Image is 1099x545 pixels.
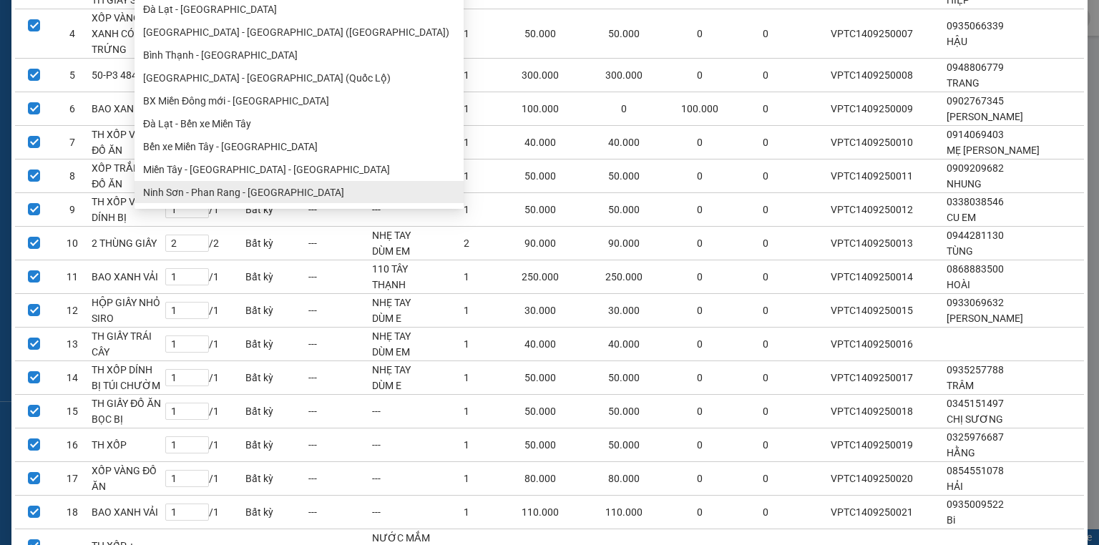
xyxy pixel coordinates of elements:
[734,59,798,92] td: 0
[947,380,974,391] span: TRÂM
[947,20,1004,31] span: 0935066339
[91,126,165,159] td: TH XỐP VÀNG ĐỒ ĂN
[53,294,91,328] td: 12
[797,193,945,227] td: VPTC1409250012
[135,89,464,112] li: BX Miền Đông mới - [GEOGRAPHIC_DATA]
[797,92,945,126] td: VPTC1409250009
[53,496,91,529] td: 18
[797,126,945,159] td: VPTC1409250010
[498,328,582,361] td: 40.000
[435,193,499,227] td: 1
[245,328,308,361] td: Bất kỳ
[165,361,245,395] td: / 1
[165,260,245,294] td: / 1
[91,462,165,496] td: XỐP VÀNG ĐỒ ĂN
[797,328,945,361] td: VPTC1409250016
[245,428,308,462] td: Bất kỳ
[734,92,798,126] td: 0
[797,59,945,92] td: VPTC1409250008
[165,496,245,529] td: / 1
[308,260,371,294] td: ---
[308,227,371,260] td: ---
[734,395,798,428] td: 0
[435,159,499,193] td: 1
[435,496,499,529] td: 1
[498,59,582,92] td: 300.000
[435,361,499,395] td: 1
[734,428,798,462] td: 0
[582,462,665,496] td: 80.000
[947,514,955,526] span: Bi
[665,59,734,92] td: 0
[135,135,464,158] li: Bến xe Miền Tây - [GEOGRAPHIC_DATA]
[165,294,245,328] td: / 1
[435,9,499,59] td: 1
[91,227,165,260] td: 2 THÙNG GIẤY
[91,294,165,328] td: HỘP GIẤY NHỎ SIRO
[665,227,734,260] td: 0
[165,428,245,462] td: / 1
[947,36,967,47] span: HẬU
[734,462,798,496] td: 0
[53,260,91,294] td: 11
[91,193,165,227] td: TH XỐP VÀNG DÍNH BỊ
[371,428,435,462] td: ---
[245,294,308,328] td: Bất kỳ
[797,428,945,462] td: VPTC1409250019
[371,294,435,328] td: NHẸ TAY DÙM E
[734,260,798,294] td: 0
[435,260,499,294] td: 1
[245,260,308,294] td: Bất kỳ
[53,9,91,59] td: 4
[734,328,798,361] td: 0
[165,227,245,260] td: / 2
[91,328,165,361] td: TH GIẤY TRÁI CÂY
[582,193,665,227] td: 50.000
[797,227,945,260] td: VPTC1409250013
[665,92,734,126] td: 100.000
[734,126,798,159] td: 0
[53,328,91,361] td: 13
[498,92,582,126] td: 100.000
[797,496,945,529] td: VPTC1409250021
[165,462,245,496] td: / 1
[947,413,1003,425] span: CHỊ SƯƠNG
[665,9,734,59] td: 0
[947,447,975,458] span: HẰNG
[797,260,945,294] td: VPTC1409250014
[498,395,582,428] td: 50.000
[308,428,371,462] td: ---
[135,67,464,89] li: [GEOGRAPHIC_DATA] - [GEOGRAPHIC_DATA] (Quốc Lộ)
[947,212,976,223] span: CU EM
[734,227,798,260] td: 0
[308,328,371,361] td: ---
[947,62,1004,73] span: 0948806779
[92,21,137,137] b: Biên nhận gởi hàng hóa
[947,95,1004,107] span: 0902767345
[308,496,371,529] td: ---
[582,395,665,428] td: 50.000
[165,193,245,227] td: / 1
[734,159,798,193] td: 0
[665,260,734,294] td: 0
[308,361,371,395] td: ---
[947,245,973,257] span: TÙNG
[734,496,798,529] td: 0
[308,462,371,496] td: ---
[734,9,798,59] td: 0
[308,193,371,227] td: ---
[435,126,499,159] td: 1
[91,260,165,294] td: BAO XANH VẢI
[135,21,464,44] li: [GEOGRAPHIC_DATA] - [GEOGRAPHIC_DATA] ([GEOGRAPHIC_DATA])
[582,9,665,59] td: 50.000
[582,59,665,92] td: 300.000
[947,398,1004,409] span: 0345151497
[165,328,245,361] td: / 1
[665,294,734,328] td: 0
[947,162,1004,174] span: 0909209682
[582,260,665,294] td: 250.000
[665,328,734,361] td: 0
[18,92,79,159] b: An Anh Limousine
[947,263,1004,275] span: 0868883500
[135,44,464,67] li: Bình Thạnh - [GEOGRAPHIC_DATA]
